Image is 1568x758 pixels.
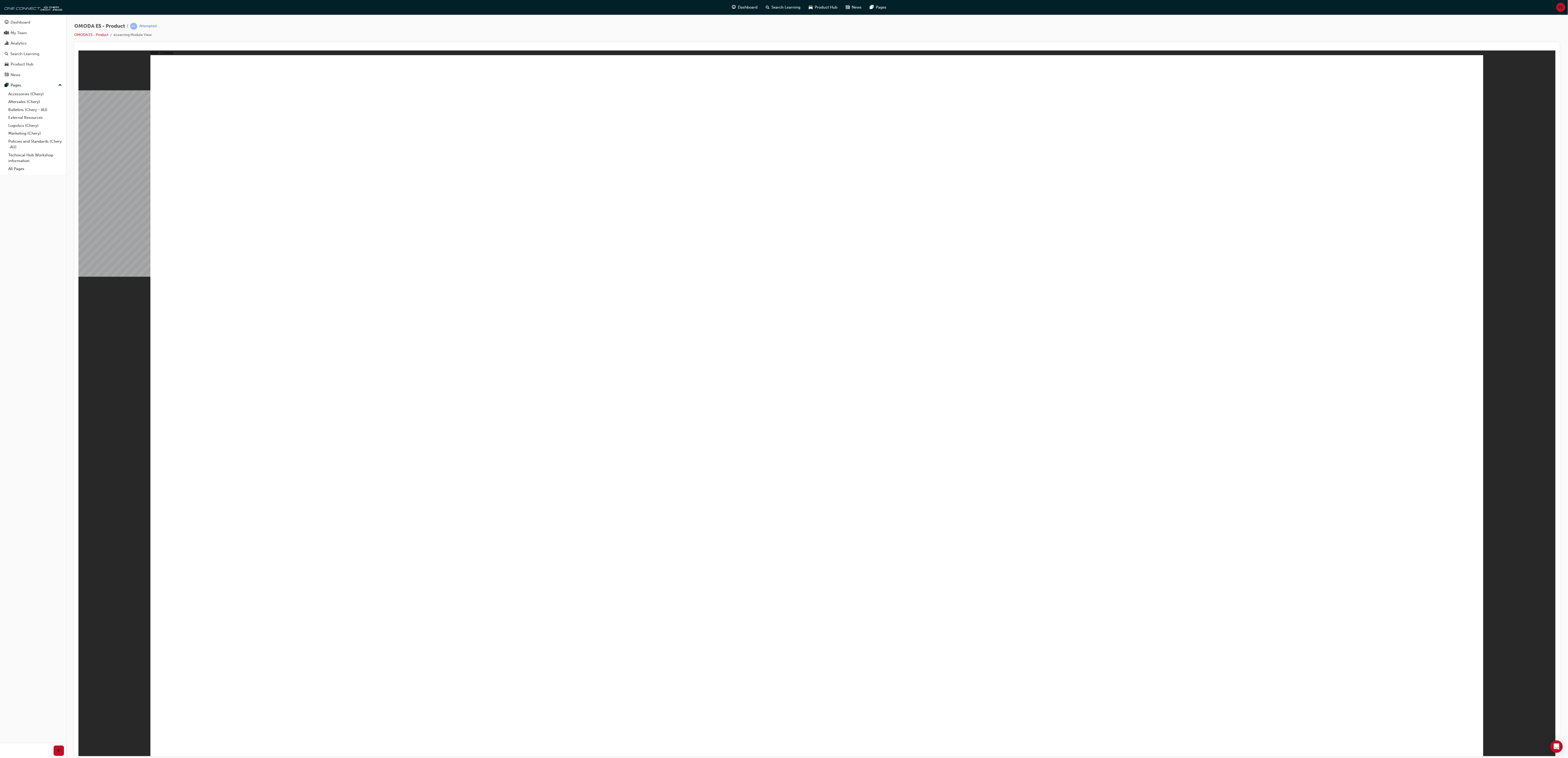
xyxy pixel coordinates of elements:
span: | [127,23,128,29]
span: people-icon [5,31,9,35]
span: news-icon [846,4,850,11]
span: car-icon [809,4,813,11]
a: OMODA E5 - Product [74,33,108,37]
span: Pages [876,4,887,10]
div: Pages [11,82,21,88]
a: Accessories (Chery) [6,90,64,98]
span: chart-icon [5,41,9,46]
a: Analytics [2,39,64,48]
a: News [2,70,64,80]
a: car-iconProduct Hub [805,2,842,13]
div: Analytics [11,40,27,46]
div: Attempted [139,24,157,29]
a: Dashboard [2,18,64,27]
a: Technical Hub Workshop information [6,151,64,165]
span: news-icon [5,73,9,77]
span: guage-icon [5,20,9,25]
a: Policies and Standards (Chery -AU) [6,137,64,151]
span: prev-icon [57,748,61,754]
span: News [852,4,862,10]
span: Product Hub [815,4,838,10]
img: oneconnect [3,2,62,12]
span: up-icon [58,82,62,89]
span: car-icon [5,62,9,67]
a: Bulletins (Chery - AU) [6,106,64,114]
span: Search Learning [772,4,801,10]
a: pages-iconPages [866,2,891,13]
span: RE [1558,4,1563,10]
button: RE [1556,3,1565,12]
span: search-icon [5,52,8,56]
a: All Pages [6,165,64,173]
a: Product Hub [2,60,64,69]
div: Product Hub [11,61,33,67]
a: My Team [2,28,64,38]
a: Aftersales (Chery) [6,98,64,106]
a: Logistics (Chery) [6,122,64,130]
div: Search Learning [10,51,39,57]
a: news-iconNews [842,2,866,13]
a: search-iconSearch Learning [762,2,805,13]
li: eLearning Module View [114,32,152,38]
div: My Team [11,30,27,36]
span: pages-icon [5,83,9,88]
div: Dashboard [11,19,30,25]
div: News [11,72,20,78]
span: guage-icon [732,4,736,11]
a: guage-iconDashboard [728,2,762,13]
button: Pages [2,81,64,90]
span: pages-icon [870,4,874,11]
a: Marketing (Chery) [6,129,64,137]
span: Dashboard [738,4,758,10]
div: Open Intercom Messenger [1550,740,1563,753]
span: learningRecordVerb_ATTEMPT-icon [130,23,137,30]
span: search-icon [766,4,770,11]
span: OMODA E5 - Product [74,23,125,29]
button: DashboardMy TeamAnalyticsSearch LearningProduct HubNews [2,17,64,81]
a: Search Learning [2,49,64,59]
a: External Resources [6,114,64,122]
